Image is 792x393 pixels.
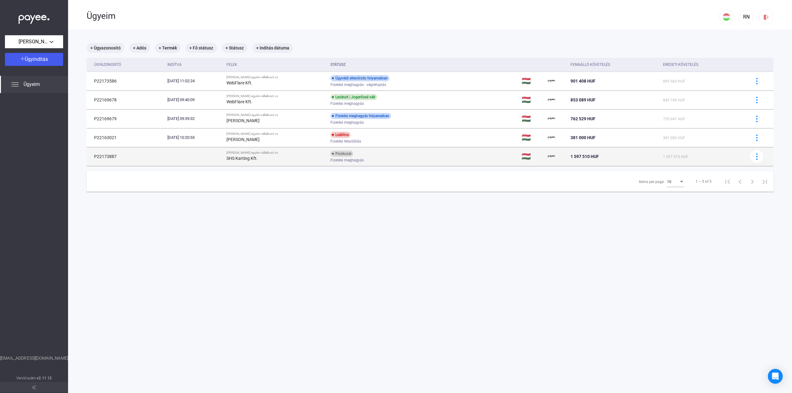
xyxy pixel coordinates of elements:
[746,175,759,188] button: Next page
[695,178,712,185] div: 1 – 5 of 5
[763,14,769,20] img: logout-red
[663,98,685,102] span: 845 745 HUF
[24,81,40,88] span: Ügyeim
[167,97,222,103] div: [DATE] 09:40:09
[570,116,596,121] span: 762 529 HUF
[663,136,685,140] span: 381 000 HUF
[167,116,222,122] div: [DATE] 09:39:32
[222,43,247,53] mat-chip: + Státusz
[754,153,760,160] img: more-blue
[570,79,596,83] span: 901 408 HUF
[25,56,48,62] span: Ügyindítás
[167,61,182,68] div: Indítva
[548,153,555,160] img: payee-logo
[330,81,386,88] span: Fizetési meghagyás - végrehajtás
[167,78,222,84] div: [DATE] 11:02:24
[87,128,165,147] td: P22163021
[570,61,658,68] div: Fennálló követelés
[330,132,351,138] div: Leállítva
[226,113,325,117] div: [PERSON_NAME] egyéni vállalkozó vs
[548,96,555,104] img: payee-logo
[548,115,555,122] img: payee-logo
[32,386,36,389] img: arrow-double-left-grey.svg
[750,150,763,163] button: more-blue
[330,100,364,107] span: Fizetési meghagyás
[734,175,746,188] button: Previous page
[226,75,325,79] div: [PERSON_NAME] egyéni vállalkozó vs
[754,97,760,103] img: more-blue
[330,75,390,81] div: Ügyvédi ellenőrzés folyamatban
[226,118,260,123] strong: [PERSON_NAME]
[519,109,545,128] td: 🇭🇺
[226,61,237,68] div: Felek
[252,43,293,53] mat-chip: + Indítás dátuma
[328,58,519,72] th: Státusz
[226,94,325,98] div: [PERSON_NAME] egyéni vállalkozó vs
[739,10,754,24] button: RN
[330,151,353,157] div: Piszkozat
[87,109,165,128] td: P22169679
[759,10,773,24] button: logout-red
[570,61,610,68] div: Fennálló követelés
[754,135,760,141] img: more-blue
[741,13,751,21] div: RN
[87,147,165,166] td: P22173887
[663,61,698,68] div: Eredeti követelés
[167,61,222,68] div: Indítva
[519,91,545,109] td: 🇭🇺
[87,91,165,109] td: P22169678
[754,78,760,84] img: more-blue
[750,75,763,88] button: more-blue
[548,77,555,85] img: payee-logo
[20,57,25,61] img: plus-white.svg
[719,10,734,24] button: HU
[570,135,596,140] span: 381 000 HUF
[167,135,222,141] div: [DATE] 10:20:55
[226,99,252,104] strong: WebFlare Kft.
[570,154,599,159] span: 1 597 510 HUF
[330,119,364,126] span: Fizetési meghagyás
[330,94,377,100] div: Lezárult | Jogerőssé vált
[94,61,121,68] div: Ügyazonosító
[226,137,260,142] strong: [PERSON_NAME]
[5,35,63,48] button: [PERSON_NAME] egyéni vállalkozó
[330,156,364,164] span: Fizetési meghagyás
[186,43,217,53] mat-chip: + Fő státusz
[721,175,734,188] button: First page
[750,131,763,144] button: more-blue
[87,43,124,53] mat-chip: + Ügyazonosító
[570,97,596,102] span: 853 089 HUF
[94,61,162,68] div: Ügyazonosító
[548,134,555,141] img: payee-logo
[226,132,325,136] div: [PERSON_NAME] egyéni vállalkozó vs
[155,43,181,53] mat-chip: + Termék
[330,138,361,145] span: Fizetési felszólítás
[723,13,730,21] img: HU
[639,178,665,186] div: Items per page:
[519,128,545,147] td: 🇭🇺
[87,72,165,90] td: P22173586
[226,156,258,161] strong: SHS Karting Kft.
[750,112,763,125] button: more-blue
[226,151,325,155] div: [PERSON_NAME] egyéni vállalkozó vs
[226,61,325,68] div: Felek
[663,61,742,68] div: Eredeti követelés
[768,369,783,384] div: Open Intercom Messenger
[750,93,763,106] button: more-blue
[519,147,545,166] td: 🇭🇺
[129,43,150,53] mat-chip: + Adós
[663,117,685,121] span: 755 941 HUF
[663,155,688,159] span: 1 597 510 HUF
[37,376,52,380] strong: v2.11.12
[11,81,19,88] img: list.svg
[519,72,545,90] td: 🇭🇺
[759,175,771,188] button: Last page
[19,38,49,45] span: [PERSON_NAME] egyéni vállalkozó
[5,53,63,66] button: Ügyindítás
[87,11,719,21] div: Ügyeim
[667,178,684,185] mat-select: Items per page:
[330,113,391,119] div: Fizetési meghagyás folyamatban
[19,11,49,24] img: white-payee-white-dot.svg
[754,116,760,122] img: more-blue
[226,80,252,85] strong: WebFlare Kft.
